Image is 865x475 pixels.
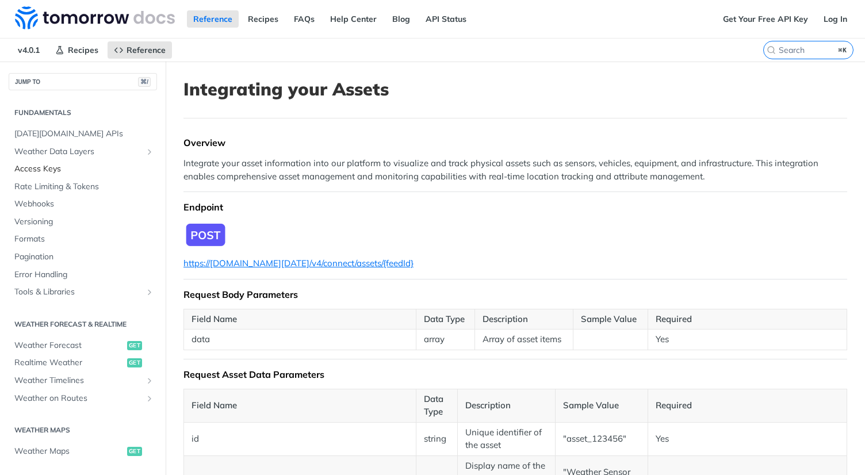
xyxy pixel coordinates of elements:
a: Recipes [242,10,285,28]
span: Versioning [14,216,154,228]
td: data [184,330,416,350]
a: Log In [817,10,853,28]
span: [DATE][DOMAIN_NAME] APIs [14,128,154,140]
span: get [127,358,142,367]
button: Show subpages for Tools & Libraries [145,288,154,297]
div: Endpoint [183,201,847,213]
span: get [127,341,142,350]
a: Help Center [324,10,383,28]
a: Weather TimelinesShow subpages for Weather Timelines [9,372,157,389]
span: Weather Data Layers [14,146,142,158]
td: Yes [648,422,847,455]
td: "asset_123456" [556,422,648,455]
a: API Status [419,10,473,28]
td: id [184,422,416,455]
button: Show subpages for Weather Data Layers [145,147,154,156]
strong: Field Name [192,313,237,324]
svg: Search [767,45,776,55]
a: FAQs [288,10,321,28]
a: Versioning [9,213,157,231]
img: Tomorrow.io Weather API Docs [15,6,175,29]
p: Integrate your asset information into our platform to visualize and track physical assets such as... [183,157,847,183]
button: Show subpages for Weather Timelines [145,376,154,385]
div: Request Body Parameters [183,289,847,300]
button: JUMP TO⌘/ [9,73,157,90]
strong: Data Type [424,313,465,324]
span: get [127,447,142,456]
td: Array of asset items [475,330,573,350]
a: Get Your Free API Key [717,10,814,28]
h2: Fundamentals [9,108,157,118]
span: Tools & Libraries [14,286,142,298]
td: array [416,330,474,350]
button: Show subpages for Weather on Routes [145,394,154,403]
strong: Description [483,313,528,324]
h2: Weather Maps [9,425,157,435]
a: Recipes [49,41,105,59]
kbd: ⌘K [836,44,850,56]
a: Pagination [9,248,157,266]
span: v4.0.1 [12,41,46,59]
img: Endpoint Icon [183,221,227,248]
td: string [416,422,457,455]
div: Request Asset Data Parameters [183,369,847,380]
a: Blog [386,10,416,28]
span: Rate Limiting & Tokens [14,181,154,193]
span: Realtime Weather [14,357,124,369]
span: Recipes [68,45,98,55]
span: Weather Maps [14,446,124,457]
span: Access Keys [14,163,154,175]
td: Yes [648,330,847,350]
span: Formats [14,233,154,245]
th: Sample Value [556,389,648,422]
th: Data Type [416,389,457,422]
td: Unique identifier of the asset [457,422,555,455]
a: Weather Mapsget [9,443,157,460]
a: [DATE][DOMAIN_NAME] APIs [9,125,157,143]
a: Reference [108,41,172,59]
th: Required [648,389,847,422]
a: Rate Limiting & Tokens [9,178,157,196]
span: Webhooks [14,198,154,210]
a: Error Handling [9,266,157,284]
a: Weather Data LayersShow subpages for Weather Data Layers [9,143,157,160]
span: ⌘/ [138,77,151,87]
a: Tools & LibrariesShow subpages for Tools & Libraries [9,284,157,301]
h1: Integrating your Assets [183,79,847,99]
a: Webhooks [9,196,157,213]
span: Pagination [14,251,154,263]
span: Weather on Routes [14,393,142,404]
a: Access Keys [9,160,157,178]
span: Expand image [183,221,847,248]
a: Realtime Weatherget [9,354,157,371]
a: Reference [187,10,239,28]
a: Weather on RoutesShow subpages for Weather on Routes [9,390,157,407]
a: Formats [9,231,157,248]
th: Description [457,389,555,422]
div: Overview [183,137,847,148]
span: Error Handling [14,269,154,281]
span: Reference [127,45,166,55]
strong: Sample Value [581,313,637,324]
a: https://[DOMAIN_NAME][DATE]/v4/connect/assets/{feedId} [183,258,414,269]
h2: Weather Forecast & realtime [9,319,157,330]
a: Weather Forecastget [9,337,157,354]
th: Field Name [184,389,416,422]
span: Weather Forecast [14,340,124,351]
strong: Required [656,313,692,324]
span: Weather Timelines [14,375,142,386]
